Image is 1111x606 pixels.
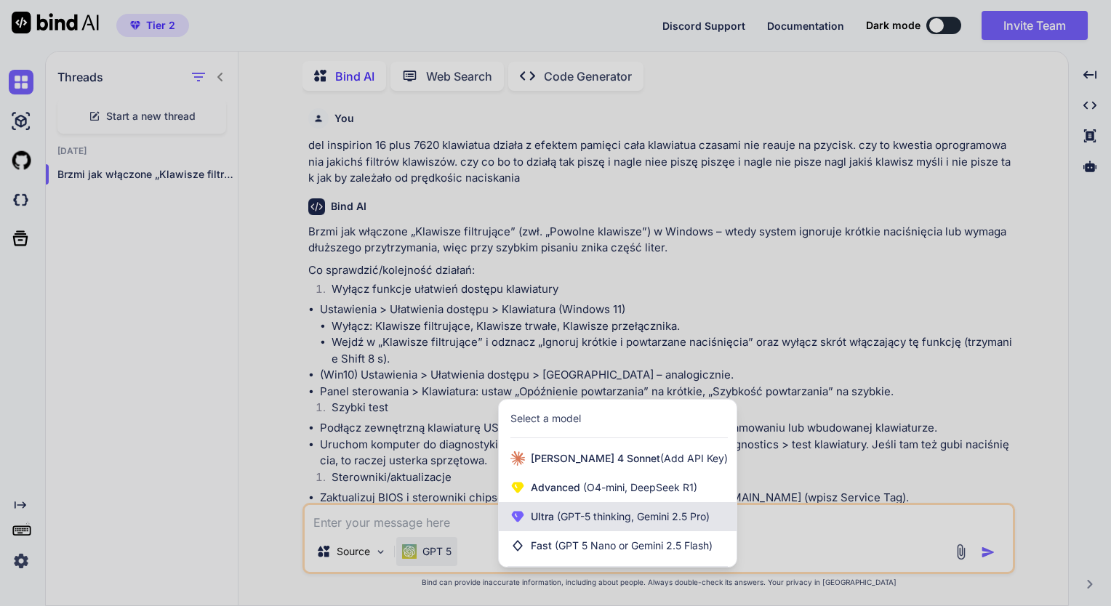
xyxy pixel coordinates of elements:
[580,481,697,493] span: (O4-mini, DeepSeek R1)
[555,539,713,552] span: (GPT 5 Nano or Gemini 2.5 Flash)
[554,510,710,522] span: (GPT-5 thinking, Gemini 2.5 Pro)
[510,411,581,426] div: Select a model
[531,538,713,553] span: Fast
[531,509,710,524] span: Ultra
[531,451,728,466] span: [PERSON_NAME] 4 Sonnet
[531,480,697,495] span: Advanced
[660,452,728,464] span: (Add API Key)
